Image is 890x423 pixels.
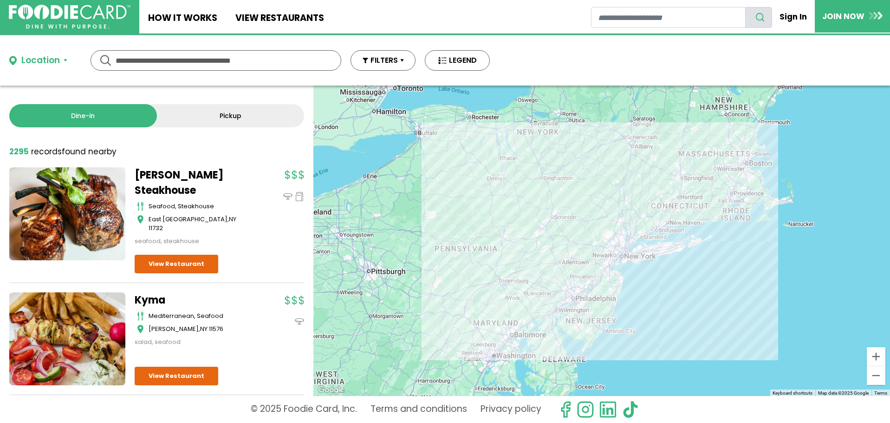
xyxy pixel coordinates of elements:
[149,215,227,224] span: East [GEOGRAPHIC_DATA]
[149,324,251,334] div: ,
[135,167,251,198] a: [PERSON_NAME] Steakhouse
[200,324,208,333] span: NY
[283,192,292,201] img: dinein_icon.svg
[316,384,346,396] img: Google
[137,311,144,321] img: cutlery_icon.svg
[295,317,304,326] img: dinein_icon.svg
[9,146,117,158] div: found nearby
[135,255,218,273] a: View Restaurant
[149,311,251,321] div: mediterranean, seafood
[9,146,29,157] strong: 2295
[135,292,251,308] a: Kyma
[481,401,541,418] a: Privacy policy
[149,324,199,333] span: [PERSON_NAME]
[316,384,346,396] a: Open this area in Google Maps (opens a new window)
[149,224,163,232] span: 11732
[351,50,416,71] button: FILTERS
[157,104,305,127] a: Pickup
[149,202,251,211] div: seafood, steakhouse
[21,54,60,67] div: Location
[9,54,67,67] button: Location
[622,401,639,418] img: tiktok.svg
[135,237,251,246] div: seafood, steakhouse
[135,367,218,385] a: View Restaurant
[9,5,130,29] img: FoodieCard; Eat, Drink, Save, Donate
[9,104,157,127] a: Dine-in
[772,7,815,27] a: Sign In
[251,401,357,418] p: © 2025 Foodie Card, Inc.
[137,215,144,224] img: map_icon.svg
[31,146,62,157] span: records
[818,390,869,396] span: Map data ©2025 Google
[295,192,304,201] img: pickup_icon.svg
[149,215,251,233] div: ,
[867,347,885,366] button: Zoom in
[229,215,236,224] span: NY
[745,7,772,28] button: search
[137,202,144,211] img: cutlery_icon.svg
[874,390,887,396] a: Terms
[867,366,885,385] button: Zoom out
[425,50,490,71] button: LEGEND
[209,324,223,333] span: 11576
[557,401,574,418] svg: check us out on facebook
[591,7,746,28] input: restaurant search
[370,401,467,418] a: Terms and conditions
[135,337,251,347] div: salad, seafood
[599,401,617,418] img: linkedin.svg
[137,324,144,334] img: map_icon.svg
[773,390,812,397] button: Keyboard shortcuts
